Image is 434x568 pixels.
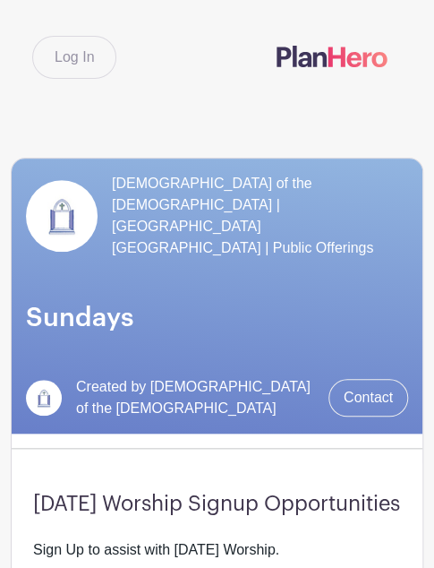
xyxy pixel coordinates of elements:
[26,180,98,252] img: Doors3.jpg
[26,380,62,416] img: Doors3.jpg
[277,46,387,67] img: logo-507f7623f17ff9eddc593b1ce0a138ce2505c220e1c5a4e2b4648c50719b7d32.svg
[76,376,314,419] span: Created by [DEMOGRAPHIC_DATA] of the [DEMOGRAPHIC_DATA]
[33,492,401,517] h3: [DATE] Worship Signup Opportunities
[328,379,408,417] a: Contact
[32,36,116,79] a: Log In
[26,302,408,333] h1: Sundays
[112,173,408,259] span: [DEMOGRAPHIC_DATA] of the [DEMOGRAPHIC_DATA] | [GEOGRAPHIC_DATA] [GEOGRAPHIC_DATA] | Public Offer...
